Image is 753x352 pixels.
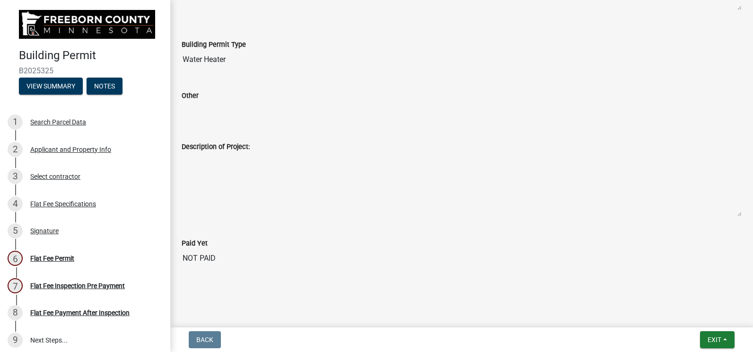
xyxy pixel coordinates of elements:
div: Flat Fee Specifications [30,201,96,207]
div: Flat Fee Permit [30,255,74,262]
span: Exit [708,336,721,343]
h4: Building Permit [19,49,163,62]
div: Search Parcel Data [30,119,86,125]
div: Select contractor [30,173,80,180]
button: View Summary [19,78,83,95]
label: Building Permit Type [182,42,246,48]
div: 2 [8,142,23,157]
label: Description of Project: [182,144,250,150]
button: Exit [700,331,735,348]
span: Back [196,336,213,343]
div: 6 [8,251,23,266]
button: Back [189,331,221,348]
wm-modal-confirm: Summary [19,83,83,90]
button: Notes [87,78,123,95]
span: B2025325 [19,66,151,75]
div: Flat Fee Payment After Inspection [30,309,130,316]
label: Paid Yet [182,240,208,247]
label: Other [182,93,199,99]
wm-modal-confirm: Notes [87,83,123,90]
div: 3 [8,169,23,184]
div: Applicant and Property Info [30,146,111,153]
div: Flat Fee Inspection Pre Payment [30,282,125,289]
div: 9 [8,333,23,348]
div: 7 [8,278,23,293]
div: 8 [8,305,23,320]
img: Freeborn County, Minnesota [19,10,155,39]
div: 5 [8,223,23,238]
div: Signature [30,228,59,234]
div: 1 [8,114,23,130]
div: 4 [8,196,23,211]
